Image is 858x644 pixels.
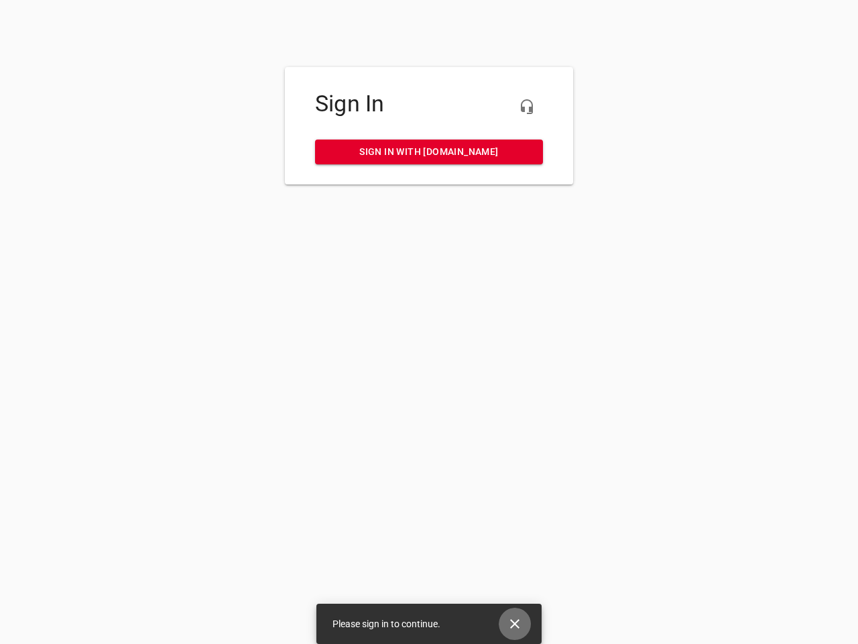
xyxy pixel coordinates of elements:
[315,91,543,117] h4: Sign In
[315,140,543,164] a: Sign in with [DOMAIN_NAME]
[565,151,848,634] iframe: Chat
[326,144,532,160] span: Sign in with [DOMAIN_NAME]
[499,608,531,640] button: Close
[332,619,440,629] span: Please sign in to continue.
